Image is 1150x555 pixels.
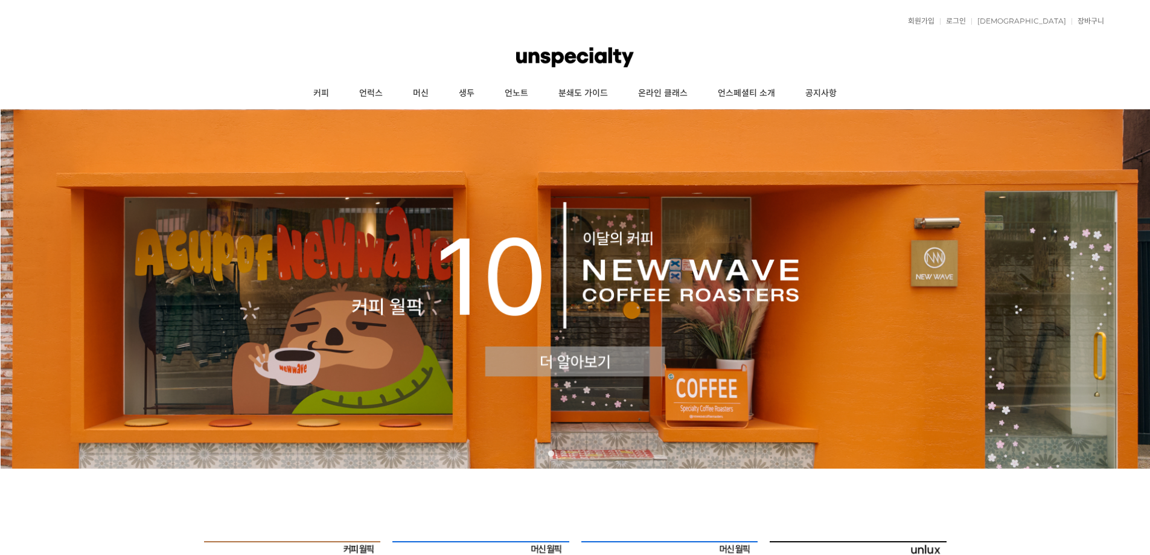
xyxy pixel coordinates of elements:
a: 5 [596,451,602,457]
a: 언노트 [490,79,543,109]
a: 2 [560,451,566,457]
a: 언럭스 [344,79,398,109]
a: 4 [584,451,590,457]
a: 3 [572,451,578,457]
a: 생두 [444,79,490,109]
a: 회원가입 [902,18,934,25]
a: 언스페셜티 소개 [703,79,790,109]
a: 머신 [398,79,444,109]
a: 로그인 [940,18,966,25]
img: 언스페셜티 몰 [516,39,633,75]
a: 분쇄도 가이드 [543,79,623,109]
a: 1 [548,451,554,457]
a: 장바구니 [1072,18,1104,25]
a: 온라인 클래스 [623,79,703,109]
a: 공지사항 [790,79,852,109]
a: [DEMOGRAPHIC_DATA] [971,18,1066,25]
a: 커피 [298,79,344,109]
